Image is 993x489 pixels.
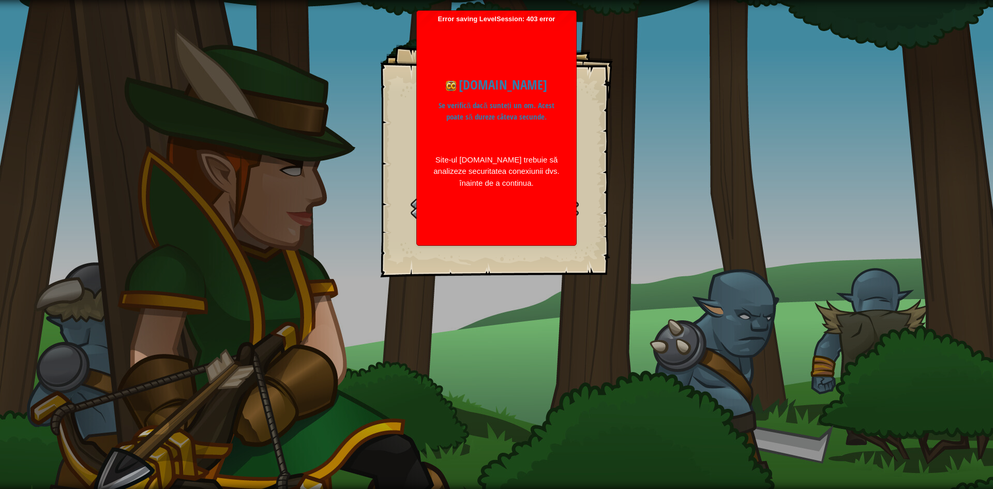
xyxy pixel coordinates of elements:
[390,127,603,155] h1: Knock Knock
[422,15,571,241] span: Error saving LevelSession: 403 error
[430,154,563,189] div: Site-ul [DOMAIN_NAME] trebuie să analizeze securitatea conexiunii dvs. înainte de a continua.
[446,81,456,91] img: Pictogramă pentru site-ul codecombat.com
[430,100,563,123] p: Se verifică dacă sunteți un om. Acest poate să dureze câteva secunde.
[430,75,563,95] h1: [DOMAIN_NAME]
